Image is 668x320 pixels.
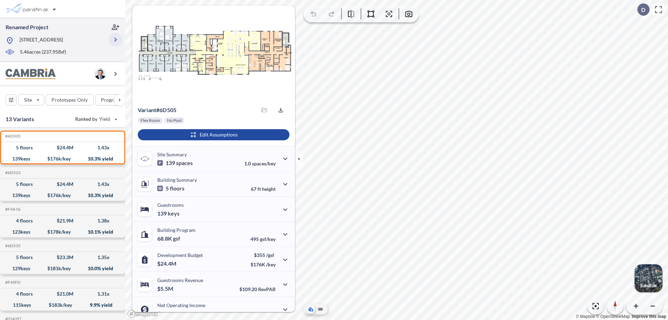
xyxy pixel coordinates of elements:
p: 139 [157,210,180,217]
p: 45.0% [246,311,276,317]
p: Development Budget [157,252,203,258]
span: /key [266,262,276,267]
p: # 6d505 [138,107,176,114]
span: /gsf [266,252,274,258]
img: Switcher Image [635,264,662,292]
h5: Click to copy the code [4,134,21,139]
a: Mapbox homepage [127,310,158,318]
p: Satellite [640,283,657,288]
p: [STREET_ADDRESS] [19,36,63,45]
button: Ranked by Yield [70,114,122,125]
p: $355 [250,252,276,258]
img: user logo [95,68,106,79]
h5: Click to copy the code [4,280,21,285]
p: $24.4M [157,260,177,267]
a: Mapbox [576,314,595,319]
span: RevPAR [258,286,276,292]
p: $2.5M [157,310,174,317]
button: Prototypes Only [46,94,94,106]
p: No Pool [167,118,182,123]
p: Prototypes Only [51,96,88,103]
img: BrandImage [6,69,56,79]
p: 1.0 [244,161,276,166]
p: Guestrooms [157,202,184,208]
p: 495 [250,236,276,242]
h5: Click to copy the code [4,243,21,248]
button: Program [95,94,133,106]
p: Edit Assumptions [200,131,238,138]
p: D [641,7,645,13]
span: spaces/key [252,161,276,166]
button: Site Plan [316,305,325,313]
h5: Click to copy the code [4,207,21,212]
p: Renamed Project [6,23,48,31]
button: Aerial View [307,305,315,313]
span: keys [168,210,180,217]
button: Site [18,94,44,106]
p: Site Summary [157,151,187,157]
p: 5.46 acres ( 237,958 sf) [20,48,66,56]
a: Improve this map [632,314,666,319]
span: floors [170,185,184,192]
p: Flex Room [141,118,160,123]
p: $5.5M [157,285,174,292]
p: 5 [157,185,184,192]
p: Program [101,96,120,103]
span: Variant [138,107,156,113]
span: Yield [99,116,111,123]
p: 68.8K [157,235,180,242]
p: Building Program [157,227,196,233]
p: Site [24,96,32,103]
button: Edit Assumptions [138,129,289,140]
h5: Click to copy the code [4,170,21,175]
p: $109.20 [239,286,276,292]
a: OpenStreetMap [596,314,630,319]
span: height [262,186,276,192]
span: margin [260,311,276,317]
p: 67 [251,186,276,192]
p: Guestrooms Revenue [157,277,203,283]
p: Net Operating Income [157,302,205,308]
span: spaces [176,159,193,166]
p: $176K [250,262,276,267]
button: Switcher ImageSatellite [635,264,662,292]
span: ft [257,186,261,192]
span: gsf/key [260,236,276,242]
p: 139 [157,159,193,166]
p: Building Summary [157,177,197,183]
span: gsf [173,235,180,242]
p: 13 Variants [6,115,34,123]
